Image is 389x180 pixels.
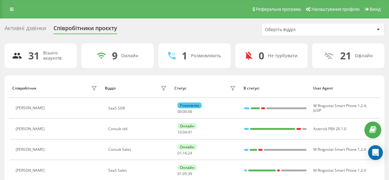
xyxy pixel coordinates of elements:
div: Онлайн [177,144,197,150]
span: 24 [188,150,192,156]
div: [PERSON_NAME] [16,168,46,173]
span: 00 [183,109,187,114]
span: JsSIP [313,108,321,113]
span: 01 [177,150,182,156]
div: Розмовляє [177,102,202,108]
div: Consult old [108,127,168,131]
span: 01 [177,171,182,176]
span: 41 [188,130,192,135]
div: Відділ [105,86,116,90]
div: 1 [182,50,187,62]
span: 06 [188,109,192,114]
span: 10 [177,130,182,135]
span: 04 [183,130,187,135]
div: [PERSON_NAME] [16,106,46,110]
div: Open Intercom Messenger [368,145,383,160]
div: [PERSON_NAME] [16,127,46,131]
div: [PERSON_NAME] [16,147,46,152]
div: Співробітник [12,86,37,90]
span: Налаштування профілю [312,7,359,12]
div: Не турбувати [268,53,298,58]
div: User Agent [313,86,377,90]
div: Онлайн [121,53,138,58]
span: 16 [183,150,187,156]
span: W Ringostat Smart Phone 1.2.4 [313,103,366,108]
span: 39 [188,171,192,176]
span: 05 [183,171,187,176]
div: 9 [112,50,117,62]
div: Оберіть відділ [265,27,339,32]
div: : : [177,172,192,176]
div: Статус [174,86,186,90]
div: Офлайн [355,53,373,58]
div: Consult Sales [108,147,168,152]
span: Реферальна програма [256,7,301,12]
span: M Ringostat Smart Phone 1.2.4 [313,168,366,173]
div: 21 [340,50,351,62]
div: SaaS Sales [108,168,168,173]
div: 31 [28,50,39,62]
div: Розмовляють [191,53,221,58]
span: Вихід [370,7,381,12]
div: : : [177,110,192,114]
span: Asterisk PBX 20.1.0 [313,126,346,131]
span: W Ringostat Smart Phone 1.2.4 [313,147,366,152]
div: Всього акаунтів [43,50,69,61]
span: 00 [177,109,182,114]
div: Співробітники проєкту [54,25,117,34]
div: В статусі [244,86,307,90]
div: : : [177,130,192,134]
div: SaaS SDR [108,106,168,110]
div: 0 [259,50,264,62]
div: Активні дзвінки [5,25,46,34]
div: : : [177,151,192,155]
div: Онлайн [177,123,197,129]
div: Онлайн [177,165,197,170]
